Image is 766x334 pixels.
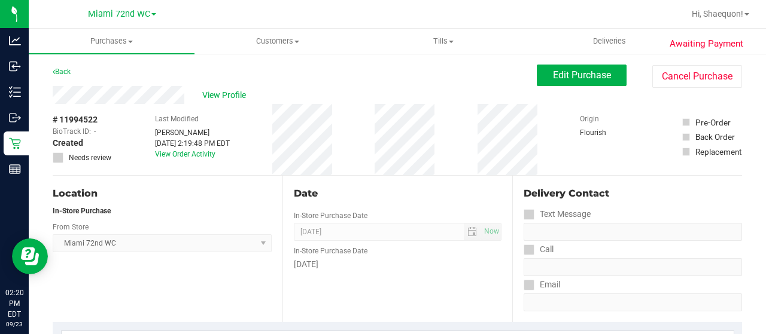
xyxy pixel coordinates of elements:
label: In-Store Purchase Date [294,246,367,256]
span: Awaiting Payment [670,37,743,51]
span: Purchases [29,36,194,47]
span: Hi, Shaequon! [692,9,743,19]
span: Customers [195,36,360,47]
a: View Order Activity [155,150,215,158]
div: Date [294,186,501,201]
div: [DATE] 2:19:48 PM EDT [155,138,230,149]
div: Pre-Order [695,117,731,128]
input: Format: (999) 999-9999 [524,258,742,276]
span: Deliveries [577,36,642,47]
inline-svg: Retail [9,137,21,149]
span: Miami 72nd WC [88,9,150,19]
span: Edit Purchase [553,69,611,81]
label: Last Modified [155,114,199,124]
strong: In-Store Purchase [53,207,111,215]
label: From Store [53,222,89,232]
iframe: Resource center [12,238,48,274]
span: View Profile [202,89,250,102]
span: Created [53,137,83,149]
span: # 11994522 [53,114,98,126]
div: Replacement [695,146,741,158]
div: Delivery Contact [524,186,742,201]
a: Customers [194,29,360,54]
div: Back Order [695,131,735,143]
div: Flourish [580,127,640,138]
label: Text Message [524,206,591,223]
span: - [94,126,96,137]
label: Call [524,241,554,258]
div: Location [53,186,272,201]
label: Email [524,276,560,293]
a: Tills [360,29,526,54]
a: Deliveries [527,29,692,54]
inline-svg: Reports [9,163,21,175]
inline-svg: Outbound [9,112,21,124]
label: In-Store Purchase Date [294,210,367,221]
div: [DATE] [294,258,501,271]
button: Edit Purchase [537,65,627,86]
button: Cancel Purchase [652,65,742,88]
span: Needs review [69,152,111,163]
p: 02:20 PM EDT [5,287,23,320]
input: Format: (999) 999-9999 [524,223,742,241]
inline-svg: Analytics [9,35,21,47]
span: Tills [361,36,525,47]
p: 09/23 [5,320,23,329]
a: Purchases [29,29,194,54]
label: Origin [580,114,599,124]
a: Back [53,68,71,76]
span: BioTrack ID: [53,126,91,137]
inline-svg: Inbound [9,60,21,72]
div: [PERSON_NAME] [155,127,230,138]
inline-svg: Inventory [9,86,21,98]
